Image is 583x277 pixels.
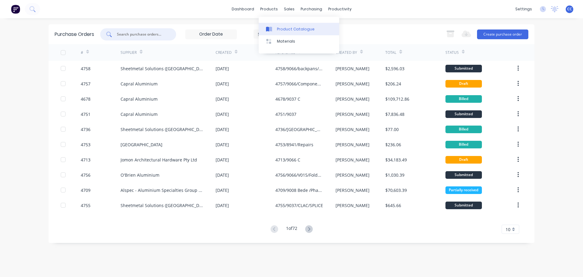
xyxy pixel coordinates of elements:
div: 4751 [81,111,90,117]
div: $645.66 [385,202,401,209]
div: purchasing [298,5,325,14]
div: [PERSON_NAME] [336,187,370,193]
div: Sheetmetal Solutions ([GEOGRAPHIC_DATA]) Pty Ltd [121,65,203,72]
div: Capral Aluminium [121,111,158,117]
div: 4736/[GEOGRAPHIC_DATA][DEMOGRAPHIC_DATA] [275,126,323,133]
div: Jomon Architectural Hardware Pty Ltd [121,157,197,163]
div: $7,836.48 [385,111,404,117]
div: settings [512,5,535,14]
div: Capral Aluminium [121,81,158,87]
div: $109,712.86 [385,96,409,102]
a: Product Catalogue [259,23,339,35]
div: [PERSON_NAME] [336,126,370,133]
input: Search purchase orders... [116,31,167,37]
div: Created By [336,50,357,55]
div: [DATE] [216,65,229,72]
div: Materials [277,39,295,44]
img: Factory [11,5,20,14]
div: 4756 [81,172,90,178]
div: # [81,50,83,55]
div: Sheetmetal Solutions ([GEOGRAPHIC_DATA]) Pty Ltd [121,126,203,133]
div: Billed [445,95,482,103]
span: 10 [506,226,510,233]
div: 4755/9037/CLAC/SPLICE [275,202,323,209]
div: 4713 [81,157,90,163]
div: Submitted [445,171,482,179]
div: 4756/9066/V015/Folds&Flats [275,172,323,178]
div: [DATE] [216,157,229,163]
div: $70,603.39 [385,187,407,193]
div: O'Brien Aluminium [121,172,159,178]
div: Purchase Orders [55,31,94,38]
div: $236.06 [385,141,401,148]
div: 4736 [81,126,90,133]
div: Submitted [445,65,482,72]
input: Order Date [186,30,237,39]
div: $1,030.39 [385,172,404,178]
div: [PERSON_NAME] [336,157,370,163]
div: [DATE] [216,141,229,148]
div: Draft [445,80,482,88]
div: 4709/9008 Bede /Phase 2 [275,187,323,193]
div: 4709 [81,187,90,193]
div: [DATE] [216,187,229,193]
div: 4757/9066/Components/rubbers [275,81,323,87]
div: [PERSON_NAME] [336,202,370,209]
div: [PERSON_NAME] [336,111,370,117]
div: 4757 [81,81,90,87]
div: Sheetmetal Solutions ([GEOGRAPHIC_DATA]) Pty Ltd [121,202,203,209]
div: Billed [445,126,482,133]
div: Partially received [445,186,482,194]
div: 4678 [81,96,90,102]
div: Submitted [445,110,482,118]
div: Alspec - Aluminium Specialties Group Pty Ltd [121,187,203,193]
div: $2,596.03 [385,65,404,72]
div: Total [385,50,396,55]
div: $206.24 [385,81,401,87]
div: 4755 [81,202,90,209]
button: Create purchase order [477,29,528,39]
div: Product Catalogue [277,26,315,32]
div: Created [216,50,232,55]
div: 4751/9037 [275,111,296,117]
a: Materials [259,35,339,47]
div: 4753/8941/Repairs [275,141,313,148]
div: Capral Aluminium [121,96,158,102]
div: [PERSON_NAME] [336,96,370,102]
div: 4758 [81,65,90,72]
div: $34,183.49 [385,157,407,163]
div: [PERSON_NAME] [336,81,370,87]
div: [PERSON_NAME] [336,141,370,148]
div: [DATE] [216,126,229,133]
div: [DATE] [216,96,229,102]
div: [DATE] [216,81,229,87]
div: Supplier [121,50,137,55]
div: 4713/9066 C [275,157,300,163]
div: $77.00 [385,126,399,133]
div: [DATE] [216,111,229,117]
div: [DATE] [216,202,229,209]
div: products [257,5,281,14]
a: dashboard [229,5,257,14]
span: CC [567,6,572,12]
div: Status [445,50,459,55]
div: 4678/9037 C [275,96,300,102]
div: [GEOGRAPHIC_DATA] [121,141,162,148]
div: Billed [445,141,482,148]
div: [DATE] [216,172,229,178]
div: Draft [445,156,482,164]
div: Submitted [445,202,482,209]
div: 1 of 72 [286,225,297,234]
div: [PERSON_NAME] [336,65,370,72]
div: 4753 [81,141,90,148]
div: 5 Statuses [258,31,301,37]
div: sales [281,5,298,14]
div: [PERSON_NAME] [336,172,370,178]
div: 4758/9066/backpans/WCC [275,65,323,72]
div: productivity [325,5,355,14]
